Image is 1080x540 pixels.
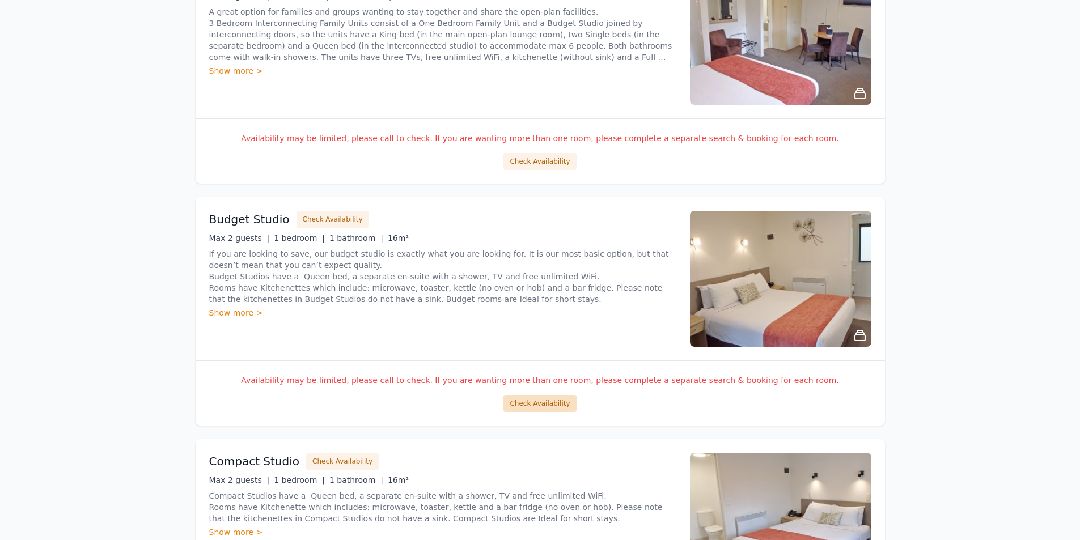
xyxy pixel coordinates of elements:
[209,453,300,469] h3: Compact Studio
[209,6,676,63] p: A great option for families and groups wanting to stay together and share the open-plan facilitie...
[209,133,871,144] p: Availability may be limited, please call to check. If you are wanting more than one room, please ...
[329,475,383,484] span: 1 bathroom |
[209,526,676,538] div: Show more >
[503,153,576,170] button: Check Availability
[209,233,270,243] span: Max 2 guests |
[209,375,871,386] p: Availability may be limited, please call to check. If you are wanting more than one room, please ...
[503,395,576,412] button: Check Availability
[329,233,383,243] span: 1 bathroom |
[274,475,325,484] span: 1 bedroom |
[209,65,676,76] div: Show more >
[209,490,676,524] p: Compact Studios have a Queen bed, a separate en-suite with a shower, TV and free unlimited WiFi. ...
[209,248,676,305] p: If you are looking to save, our budget studio is exactly what you are looking for. It is our most...
[274,233,325,243] span: 1 bedroom |
[306,453,379,470] button: Check Availability
[297,211,369,228] button: Check Availability
[388,233,409,243] span: 16m²
[209,211,290,227] h3: Budget Studio
[388,475,409,484] span: 16m²
[209,475,270,484] span: Max 2 guests |
[209,307,676,318] div: Show more >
